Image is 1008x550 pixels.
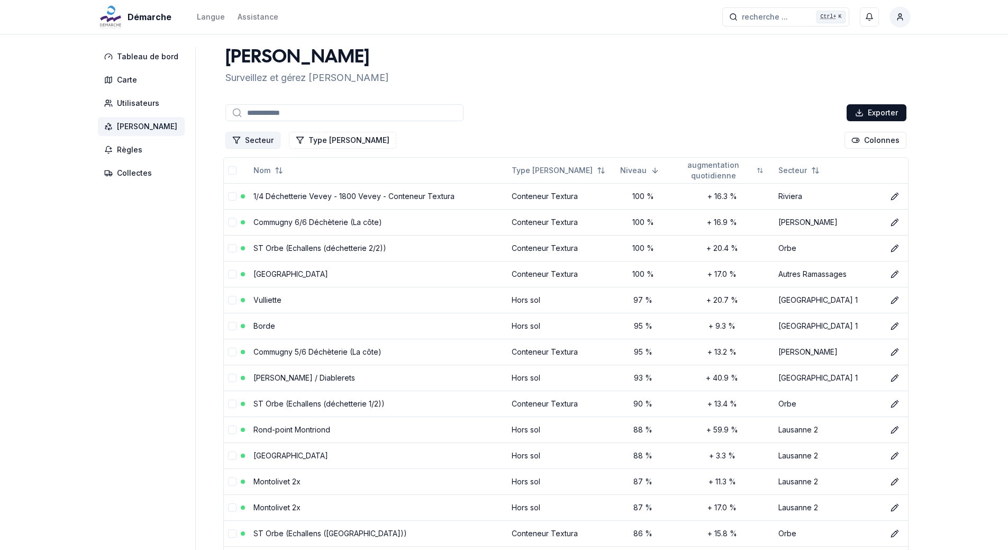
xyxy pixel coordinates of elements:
a: Tableau de bord [98,47,189,66]
td: Conteneur Textura [507,209,616,235]
td: Conteneur Textura [507,235,616,261]
td: Orbe [774,235,883,261]
td: Hors sol [507,313,616,339]
div: 86 % [620,528,666,539]
td: Hors sol [507,417,616,443]
button: select-row [228,296,237,304]
button: select-row [228,477,237,486]
div: 87 % [620,502,666,513]
div: 100 % [620,191,666,202]
button: select-row [228,192,237,201]
button: Not sorted. Click to sort ascending. [505,162,612,179]
div: 100 % [620,217,666,228]
span: Niveau [620,165,647,176]
div: 88 % [620,450,666,461]
a: ST Orbe (Echallens (déchetterie 1/2)) [253,399,385,408]
td: Hors sol [507,287,616,313]
td: Conteneur Textura [507,520,616,546]
td: Autres Ramassages [774,261,883,287]
div: + 20.7 % [674,295,769,305]
td: Conteneur Textura [507,261,616,287]
button: Exporter [847,104,906,121]
a: [GEOGRAPHIC_DATA] [253,451,328,460]
button: Filtrer les lignes [225,132,280,149]
span: augmentation quotidienne [674,160,752,181]
button: select-row [228,322,237,330]
span: Nom [253,165,270,176]
button: select-row [228,348,237,356]
td: Lausanne 2 [774,468,883,494]
button: select-row [228,244,237,253]
div: + 15.8 % [674,528,769,539]
div: 100 % [620,269,666,279]
button: select-row [228,503,237,512]
button: select-row [228,529,237,538]
button: Cocher les colonnes [844,132,906,149]
a: Vulliette [253,295,281,304]
a: Démarche [98,11,176,23]
td: Hors sol [507,365,616,391]
td: Lausanne 2 [774,443,883,468]
div: + 13.4 % [674,399,769,409]
td: Riviera [774,183,883,209]
a: [PERSON_NAME] / Diablerets [253,373,355,382]
td: Hors sol [507,468,616,494]
button: select-row [228,270,237,278]
a: Commugny 5/6 Déchèterie (La côte) [253,347,382,356]
button: select-all [228,166,237,175]
img: Démarche Logo [98,4,123,30]
button: recherche ...Ctrl+K [722,7,849,26]
span: Utilisateurs [117,98,159,109]
a: Rond-point Montriond [253,425,330,434]
button: Langue [197,11,225,23]
div: 87 % [620,476,666,487]
div: + 11.3 % [674,476,769,487]
button: Sorted descending. Click to sort ascending. [614,162,666,179]
button: select-row [228,374,237,382]
button: Filtrer les lignes [289,132,396,149]
a: ST Orbe (Echallens (déchetterie 2/2)) [253,244,386,253]
button: Not sorted. Click to sort ascending. [247,162,289,179]
div: + 16.9 % [674,217,769,228]
div: + 3.3 % [674,450,769,461]
div: 97 % [620,295,666,305]
div: + 40.9 % [674,373,769,383]
td: [GEOGRAPHIC_DATA] 1 [774,287,883,313]
p: Surveillez et gérez [PERSON_NAME] [225,70,389,85]
td: Orbe [774,391,883,417]
td: Orbe [774,520,883,546]
div: 90 % [620,399,666,409]
span: Tableau de bord [117,51,178,62]
a: 1/4 Déchetterie Vevey - 1800 Vevey - Conteneur Textura [253,192,455,201]
div: 100 % [620,243,666,254]
span: Carte [117,75,137,85]
span: Démarche [128,11,171,23]
td: Lausanne 2 [774,417,883,443]
span: Règles [117,145,142,155]
div: + 20.4 % [674,243,769,254]
button: select-row [228,426,237,434]
span: Type [PERSON_NAME] [512,165,593,176]
td: [PERSON_NAME] [774,339,883,365]
a: [GEOGRAPHIC_DATA] [253,269,328,278]
span: Collectes [117,168,152,178]
div: 95 % [620,321,666,331]
div: 95 % [620,347,666,357]
div: Langue [197,12,225,22]
td: Hors sol [507,443,616,468]
td: [PERSON_NAME] [774,209,883,235]
td: Conteneur Textura [507,183,616,209]
button: select-row [228,400,237,408]
td: [GEOGRAPHIC_DATA] 1 [774,365,883,391]
td: Lausanne 2 [774,494,883,520]
span: Secteur [778,165,807,176]
div: + 59.9 % [674,425,769,435]
button: select-row [228,452,237,460]
a: Borde [253,321,275,330]
a: Carte [98,70,189,89]
button: select-row [228,218,237,227]
div: + 9.3 % [674,321,769,331]
a: Utilisateurs [98,94,189,113]
a: Collectes [98,164,189,183]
